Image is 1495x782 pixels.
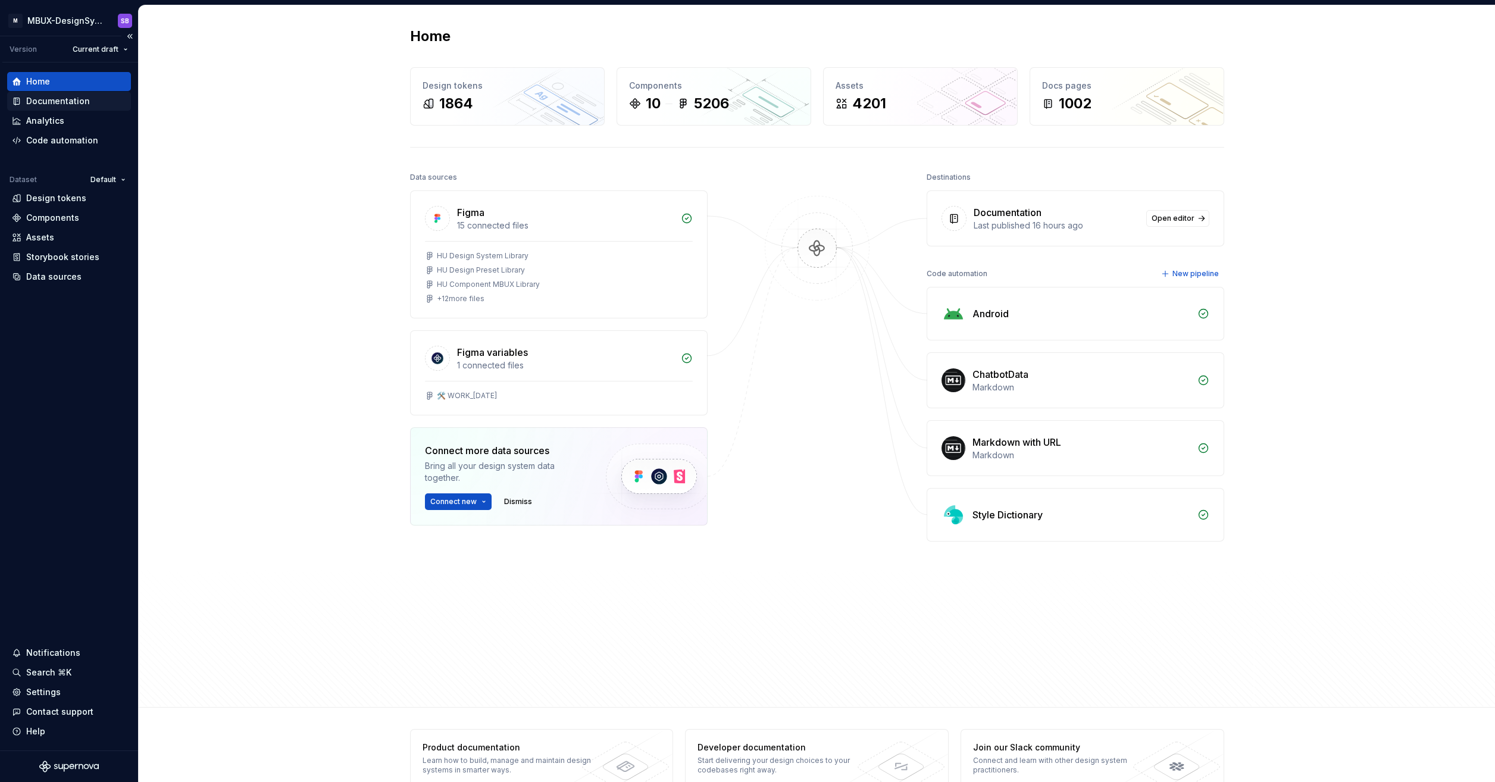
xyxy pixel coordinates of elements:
button: Default [85,171,131,188]
div: Style Dictionary [972,508,1043,522]
div: Learn how to build, manage and maintain design systems in smarter ways. [423,756,596,775]
a: Design tokens [7,189,131,208]
div: Assets [836,80,1005,92]
div: 🛠️ WORK_[DATE] [437,391,497,401]
div: Home [26,76,50,87]
a: Settings [7,683,131,702]
a: Home [7,72,131,91]
button: Collapse sidebar [121,28,138,45]
div: 10 [646,94,661,113]
h2: Home [410,27,451,46]
div: Connect more data sources [425,443,586,458]
a: Docs pages1002 [1030,67,1224,126]
div: Markdown [972,449,1190,461]
button: Notifications [7,643,131,662]
div: Product documentation [423,742,596,753]
a: Design tokens1864 [410,67,605,126]
div: 5206 [694,94,729,113]
div: Figma variables [457,345,528,359]
div: Android [972,306,1009,321]
div: 15 connected files [457,220,674,232]
div: Destinations [927,169,971,186]
span: Open editor [1152,214,1194,223]
div: Version [10,45,37,54]
a: Assets4201 [823,67,1018,126]
div: Last published 16 hours ago [974,220,1139,232]
button: Connect new [425,493,492,510]
a: Figma variables1 connected files🛠️ WORK_[DATE] [410,330,708,415]
div: Docs pages [1042,80,1212,92]
div: + 12 more files [437,294,484,304]
div: ChatbotData [972,367,1028,381]
div: Design tokens [26,192,86,204]
a: Data sources [7,267,131,286]
div: 1 connected files [457,359,674,371]
div: Contact support [26,706,93,718]
div: HU Component MBUX Library [437,280,540,289]
span: Dismiss [504,497,532,506]
div: Figma [457,205,484,220]
div: Search ⌘K [26,667,71,678]
div: Code automation [927,265,987,282]
div: Design tokens [423,80,592,92]
a: Figma15 connected filesHU Design System LibraryHU Design Preset LibraryHU Component MBUX Library+... [410,190,708,318]
div: Components [26,212,79,224]
a: Open editor [1146,210,1209,227]
a: Code automation [7,131,131,150]
button: Contact support [7,702,131,721]
div: M [8,14,23,28]
span: Connect new [430,497,477,506]
div: Settings [26,686,61,698]
div: 1864 [439,94,473,113]
div: MBUX-DesignSystem [27,15,104,27]
span: Default [90,175,116,184]
div: Storybook stories [26,251,99,263]
div: Analytics [26,115,64,127]
a: Components [7,208,131,227]
div: Help [26,725,45,737]
div: Developer documentation [698,742,871,753]
a: Storybook stories [7,248,131,267]
div: Code automation [26,134,98,146]
a: Documentation [7,92,131,111]
div: SB [121,16,129,26]
div: Bring all your design system data together. [425,460,586,484]
a: Assets [7,228,131,247]
button: Search ⌘K [7,663,131,682]
div: HU Design Preset Library [437,265,525,275]
button: Current draft [67,41,133,58]
button: Help [7,722,131,741]
div: Connect and learn with other design system practitioners. [973,756,1146,775]
div: Markdown [972,381,1190,393]
div: Data sources [410,169,457,186]
div: Components [629,80,799,92]
div: Join our Slack community [973,742,1146,753]
div: Start delivering your design choices to your codebases right away. [698,756,871,775]
svg: Supernova Logo [39,761,99,772]
a: Analytics [7,111,131,130]
div: Dataset [10,175,37,184]
div: Documentation [974,205,1042,220]
div: Notifications [26,647,80,659]
button: Dismiss [499,493,537,510]
div: 1002 [1059,94,1091,113]
div: Markdown with URL [972,435,1061,449]
div: Assets [26,232,54,243]
button: New pipeline [1158,265,1224,282]
div: 4201 [852,94,886,113]
button: MMBUX-DesignSystemSB [2,8,136,33]
div: HU Design System Library [437,251,528,261]
span: New pipeline [1172,269,1219,279]
a: Components105206 [617,67,811,126]
div: Data sources [26,271,82,283]
div: Documentation [26,95,90,107]
span: Current draft [73,45,118,54]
